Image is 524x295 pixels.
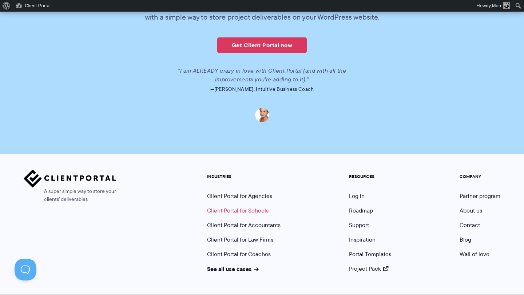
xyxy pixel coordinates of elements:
iframe: Toggle Customer Support [15,259,36,280]
h5: INDUSTRIES [207,174,281,179]
a: Client Portal for Accountants [207,221,281,229]
p: —[PERSON_NAME], Intuitive Business Coach [58,84,467,94]
a: Client Portal for Law Firms [207,235,273,244]
p: “I am ALREADY crazy in love with Client Portal (and with all the improvements you're adding to it).” [169,66,355,84]
a: Get Client Portal now [217,37,307,53]
a: Client Portal for Agencies [207,192,272,200]
a: Blog [460,235,471,244]
span: Mon [492,3,501,8]
a: Support [349,221,369,229]
a: Project Pack [349,264,388,273]
a: Log in [349,192,365,200]
h5: COMPANY [460,174,500,179]
a: About us [460,206,482,215]
h5: RESOURCES [349,174,391,179]
span: A super simple way to store your clients' deliverables [24,187,116,203]
a: Roadmap [349,206,373,215]
a: Client Portal for Schools [207,206,269,215]
a: Client Portal for Coaches [207,250,271,258]
a: Contact [460,221,480,229]
a: Portal Templates [349,250,391,258]
p: Starting from $199. Take the headache out of keeping clients in the loop with a simple way to sto... [144,2,380,22]
a: Partner program [460,192,500,200]
a: Inspiration [349,235,376,244]
a: Wall of love [460,250,489,258]
a: See all use cases [207,264,259,273]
